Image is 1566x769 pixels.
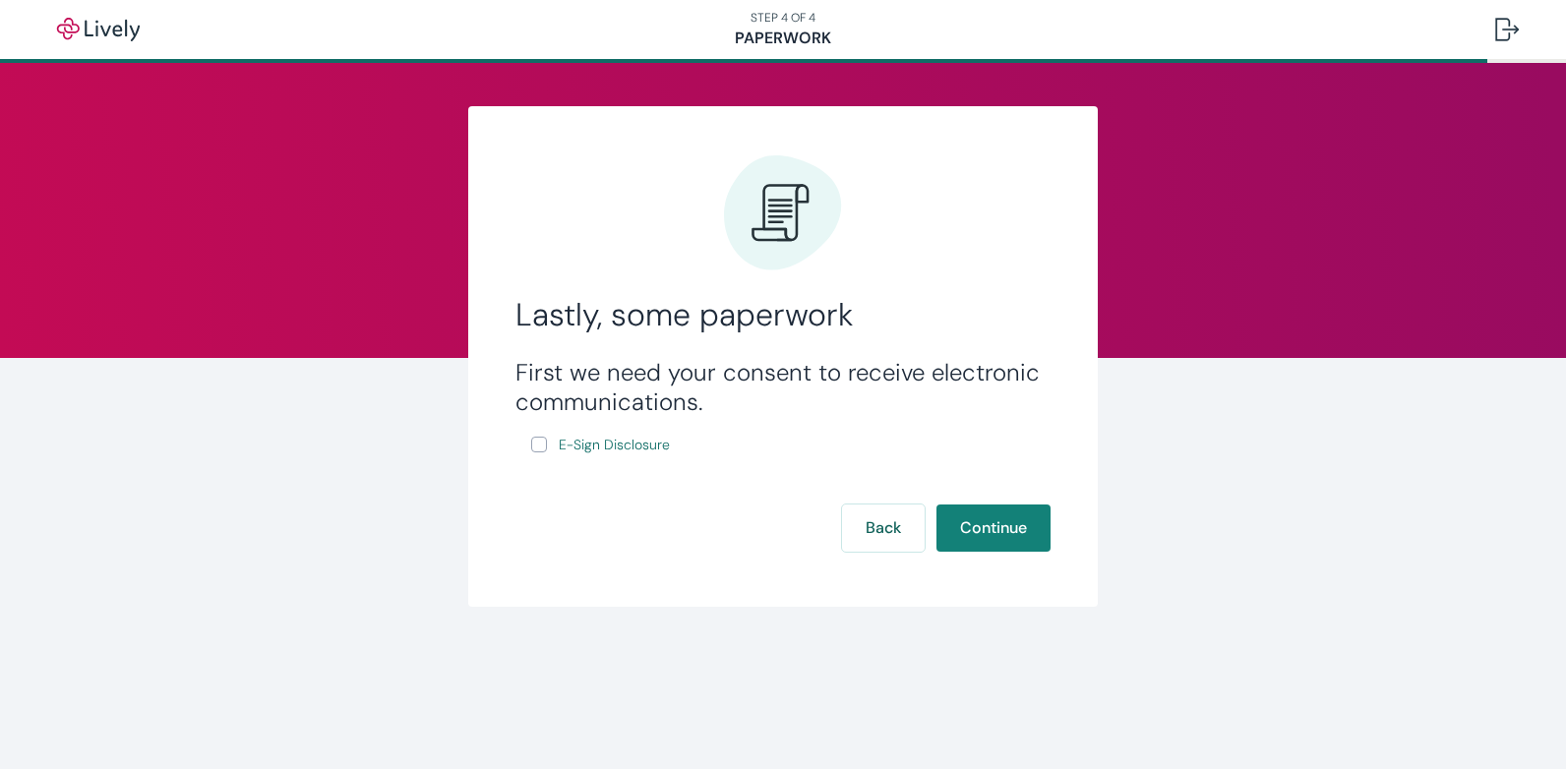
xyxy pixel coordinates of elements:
img: Lively [43,18,153,41]
h2: Lastly, some paperwork [515,295,1051,334]
button: Back [842,504,925,552]
span: E-Sign Disclosure [559,435,670,455]
button: Continue [936,504,1051,552]
button: Log out [1479,6,1535,53]
h3: First we need your consent to receive electronic communications. [515,358,1051,417]
a: e-sign disclosure document [555,433,674,457]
